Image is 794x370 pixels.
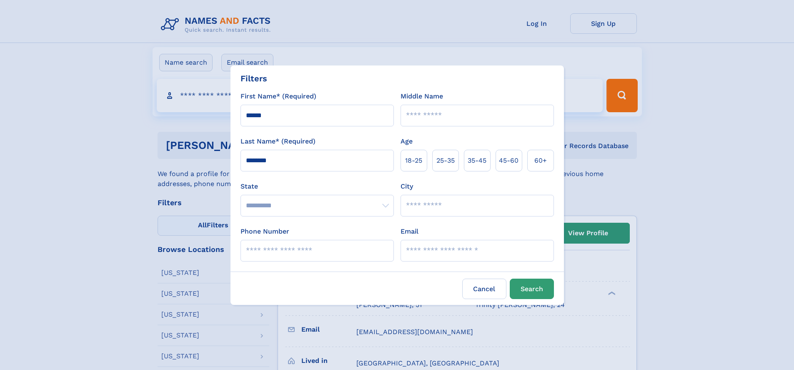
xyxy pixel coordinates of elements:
span: 25‑35 [436,156,455,166]
div: Filters [240,72,267,85]
span: 18‑25 [405,156,422,166]
label: Phone Number [240,227,289,237]
label: Last Name* (Required) [240,136,316,146]
label: Cancel [462,279,506,299]
span: 60+ [534,156,547,166]
label: First Name* (Required) [240,91,316,101]
label: Middle Name [401,91,443,101]
label: City [401,181,413,191]
button: Search [510,279,554,299]
span: 35‑45 [468,156,486,166]
label: State [240,181,394,191]
label: Email [401,227,418,237]
label: Age [401,136,413,146]
span: 45‑60 [499,156,518,166]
